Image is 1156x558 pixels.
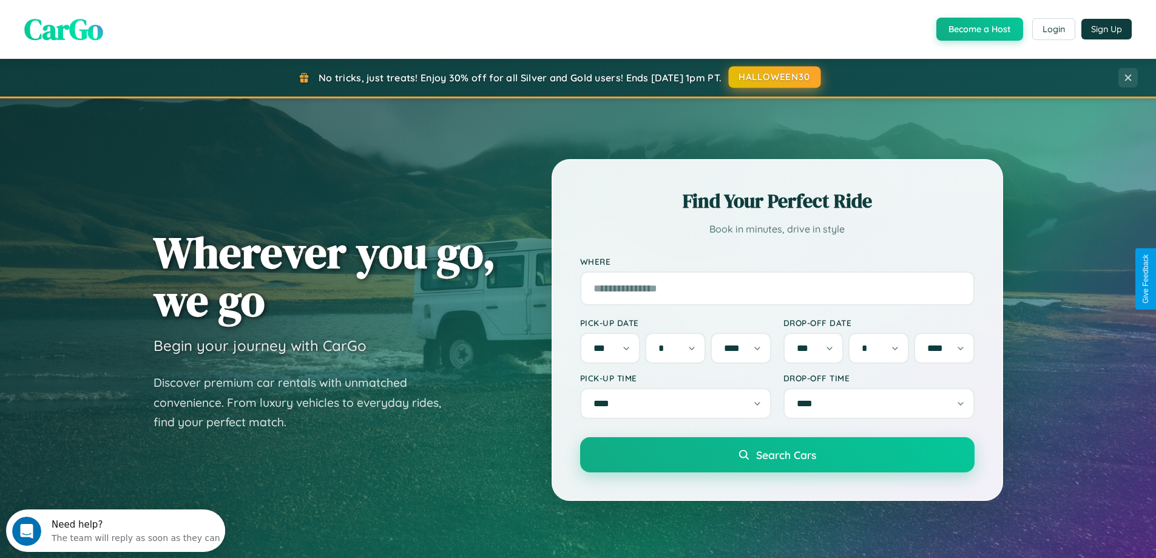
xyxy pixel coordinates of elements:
[783,373,975,383] label: Drop-off Time
[936,18,1023,41] button: Become a Host
[154,336,367,355] h3: Begin your journey with CarGo
[5,5,226,38] div: Open Intercom Messenger
[1081,19,1132,39] button: Sign Up
[6,509,225,552] iframe: Intercom live chat discovery launcher
[580,256,975,267] label: Where
[154,373,457,432] p: Discover premium car rentals with unmatched convenience. From luxury vehicles to everyday rides, ...
[580,437,975,472] button: Search Cars
[12,517,41,546] iframe: Intercom live chat
[24,9,103,49] span: CarGo
[46,20,214,33] div: The team will reply as soon as they can
[580,188,975,214] h2: Find Your Perfect Ride
[1141,254,1150,304] div: Give Feedback
[319,72,722,84] span: No tricks, just treats! Enjoy 30% off for all Silver and Gold users! Ends [DATE] 1pm PT.
[580,373,771,383] label: Pick-up Time
[580,318,771,328] label: Pick-up Date
[1032,18,1075,40] button: Login
[46,10,214,20] div: Need help?
[154,228,496,324] h1: Wherever you go, we go
[783,318,975,328] label: Drop-off Date
[729,66,821,88] button: HALLOWEEN30
[756,448,816,461] span: Search Cars
[580,220,975,238] p: Book in minutes, drive in style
